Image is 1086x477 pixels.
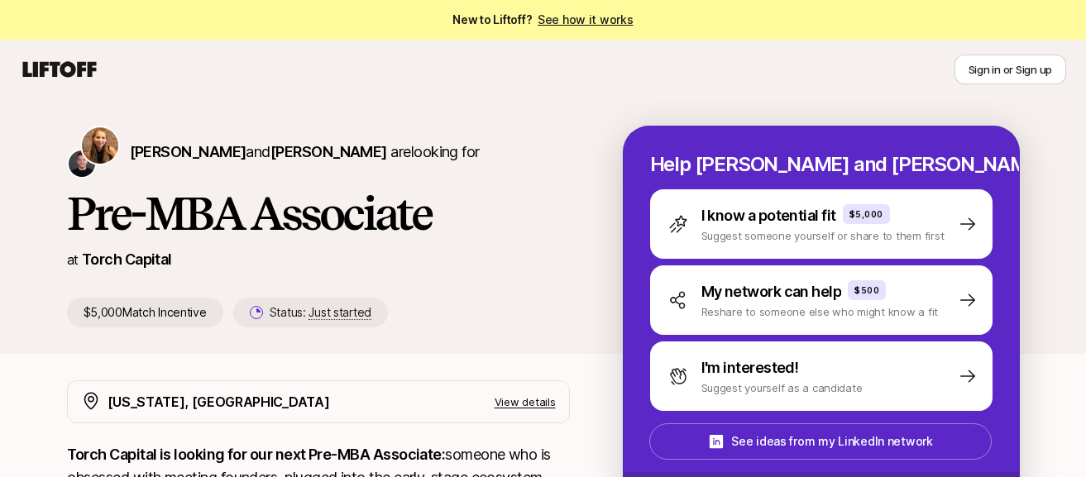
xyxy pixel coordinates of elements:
[270,303,371,322] p: Status:
[67,188,570,238] h1: Pre-MBA Associate
[82,127,118,164] img: Katie Reiner
[701,204,836,227] p: I know a potential fit
[954,55,1066,84] button: Sign in or Sign up
[701,356,799,379] p: I'm interested!
[270,143,387,160] span: [PERSON_NAME]
[130,143,246,160] span: [PERSON_NAME]
[650,153,993,176] p: Help [PERSON_NAME] and [PERSON_NAME] hire
[495,394,556,410] p: View details
[701,280,842,303] p: My network can help
[67,446,446,463] strong: Torch Capital is looking for our next Pre-MBA Associate:
[246,143,386,160] span: and
[701,227,945,244] p: Suggest someone yourself or share to them first
[538,12,634,26] a: See how it works
[108,391,330,413] p: [US_STATE], [GEOGRAPHIC_DATA]
[69,150,95,177] img: Christopher Harper
[67,298,223,327] p: $5,000 Match Incentive
[854,284,879,297] p: $500
[82,250,172,268] a: Torch Capital
[309,305,371,320] span: Just started
[452,10,633,30] span: New to Liftoff?
[649,423,992,460] button: See ideas from my LinkedIn network
[701,303,939,320] p: Reshare to someone else who might know a fit
[67,249,79,270] p: at
[849,207,883,221] p: $5,000
[731,432,932,451] p: See ideas from my LinkedIn network
[701,379,863,396] p: Suggest yourself as a candidate
[130,141,480,164] p: are looking for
